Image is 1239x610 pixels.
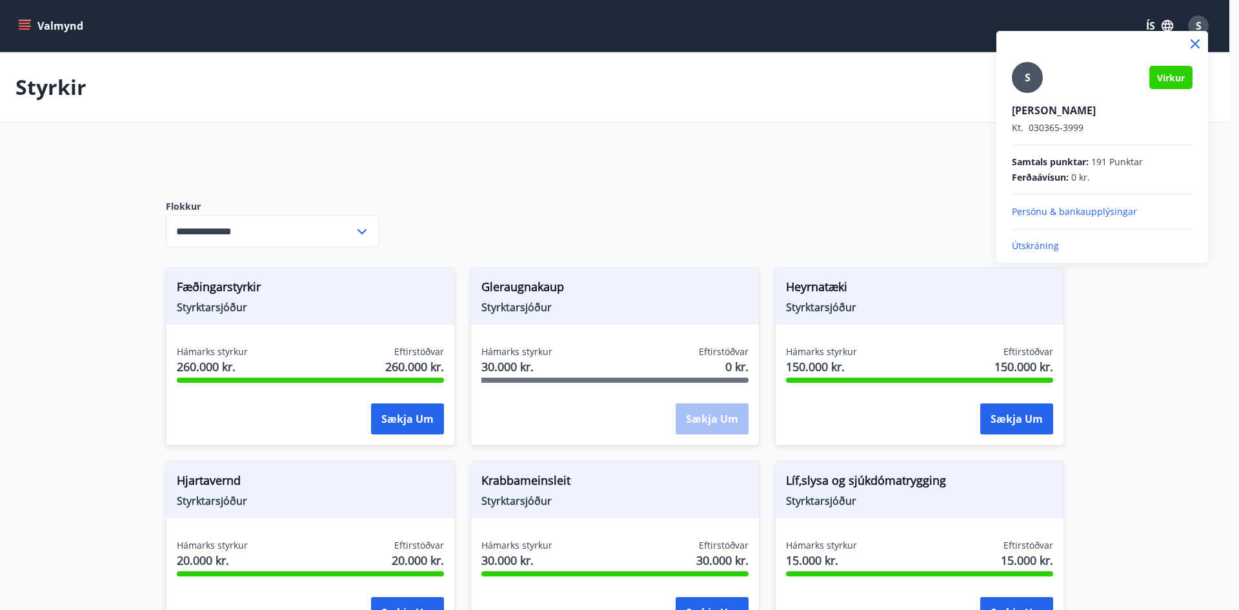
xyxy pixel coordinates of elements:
span: S [1025,70,1031,85]
span: Virkur [1157,72,1185,84]
span: 0 kr. [1071,171,1090,184]
p: Útskráning [1012,239,1193,252]
span: Ferðaávísun : [1012,171,1069,184]
p: [PERSON_NAME] [1012,103,1193,117]
span: 191 Punktar [1091,156,1143,168]
span: Kt. [1012,121,1023,134]
span: Samtals punktar : [1012,156,1089,168]
p: 030365-3999 [1012,121,1193,134]
p: Persónu & bankaupplýsingar [1012,205,1193,218]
